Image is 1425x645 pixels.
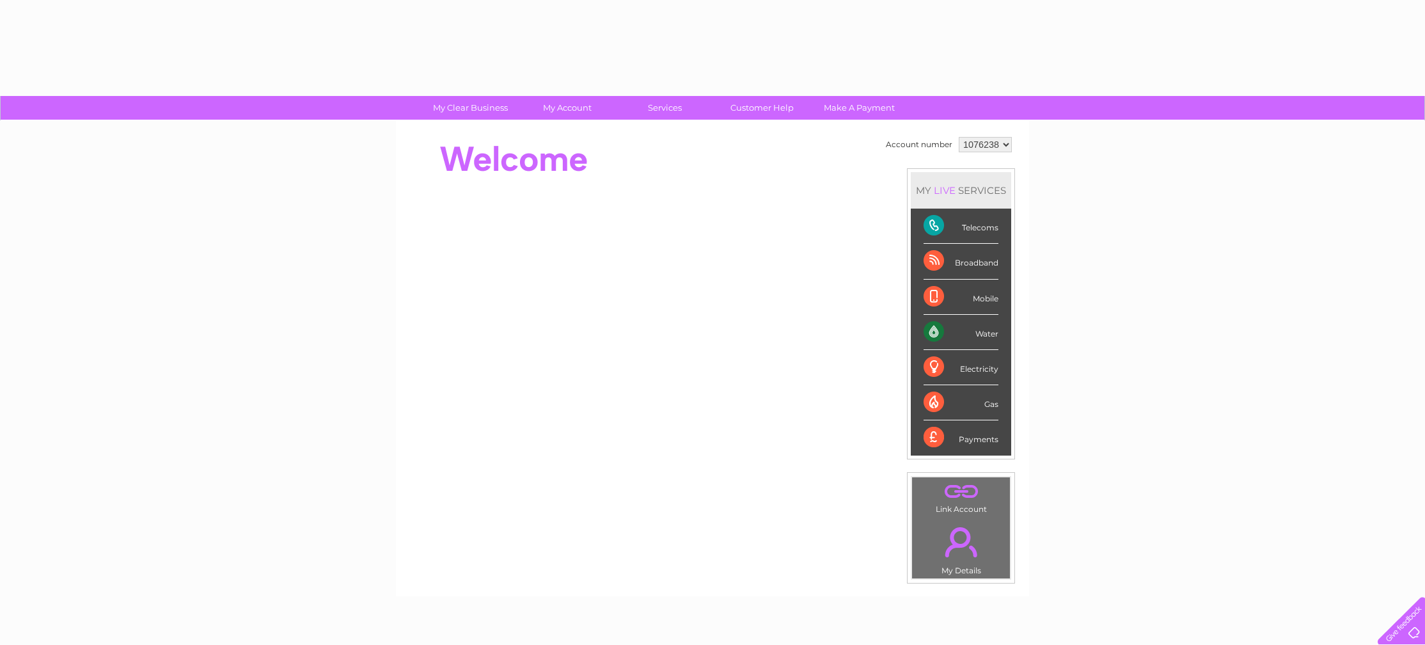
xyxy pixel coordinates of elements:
div: Mobile [924,280,998,315]
div: MY SERVICES [911,172,1011,209]
div: Electricity [924,350,998,385]
div: Telecoms [924,209,998,244]
div: Payments [924,420,998,455]
div: LIVE [931,184,958,196]
a: Services [612,96,718,120]
td: Account number [883,134,956,155]
a: My Clear Business [418,96,523,120]
td: Link Account [911,477,1011,517]
div: Water [924,315,998,350]
a: . [915,481,1007,503]
a: Customer Help [709,96,815,120]
a: My Account [515,96,620,120]
td: My Details [911,516,1011,579]
a: . [915,520,1007,564]
a: Make A Payment [807,96,912,120]
div: Gas [924,385,998,420]
div: Broadband [924,244,998,279]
